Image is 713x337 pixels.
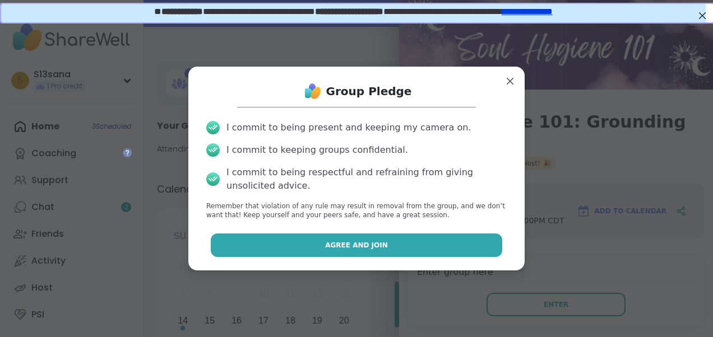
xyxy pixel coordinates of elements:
[326,83,412,99] h1: Group Pledge
[226,166,507,193] div: I commit to being respectful and refraining from giving unsolicited advice.
[325,240,388,250] span: Agree and Join
[302,80,324,102] img: ShareWell Logo
[211,233,503,257] button: Agree and Join
[206,202,507,221] p: Remember that violation of any rule may result in removal from the group, and we don’t want that!...
[226,143,408,157] div: I commit to keeping groups confidential.
[226,121,471,134] div: I commit to being present and keeping my camera on.
[123,148,132,157] iframe: Spotlight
